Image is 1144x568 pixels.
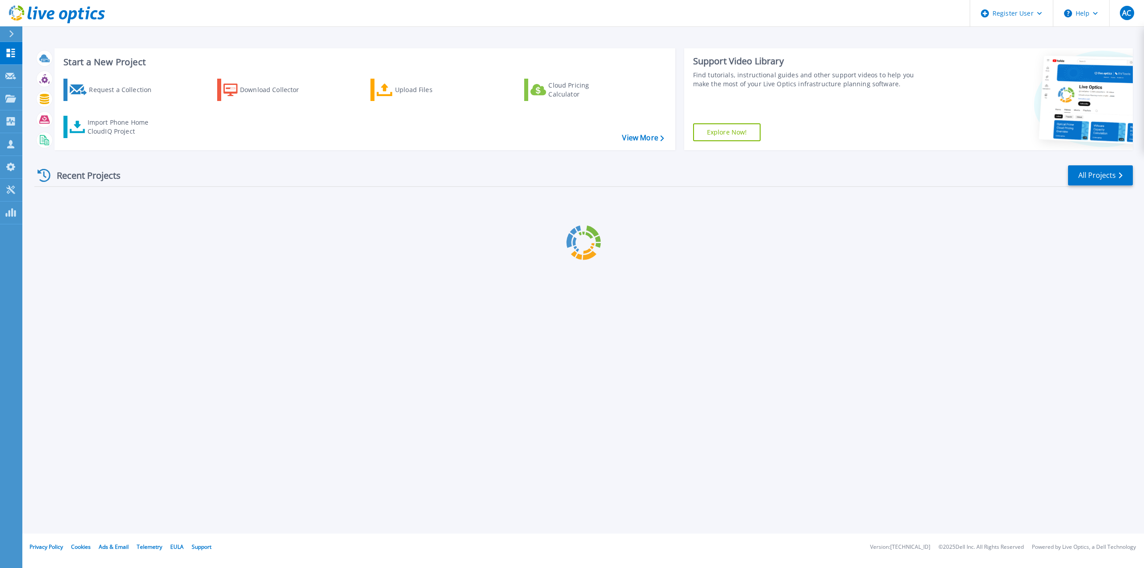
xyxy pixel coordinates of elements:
[71,543,91,551] a: Cookies
[240,81,311,99] div: Download Collector
[217,79,317,101] a: Download Collector
[29,543,63,551] a: Privacy Policy
[170,543,184,551] a: EULA
[1032,544,1136,550] li: Powered by Live Optics, a Dell Technology
[870,544,930,550] li: Version: [TECHNICAL_ID]
[622,134,664,142] a: View More
[137,543,162,551] a: Telemetry
[938,544,1024,550] li: © 2025 Dell Inc. All Rights Reserved
[524,79,624,101] a: Cloud Pricing Calculator
[192,543,211,551] a: Support
[99,543,129,551] a: Ads & Email
[63,79,163,101] a: Request a Collection
[34,164,133,186] div: Recent Projects
[1122,9,1131,17] span: AC
[548,81,620,99] div: Cloud Pricing Calculator
[395,81,467,99] div: Upload Files
[88,118,157,136] div: Import Phone Home CloudIQ Project
[89,81,160,99] div: Request a Collection
[693,55,925,67] div: Support Video Library
[370,79,470,101] a: Upload Files
[693,71,925,88] div: Find tutorials, instructional guides and other support videos to help you make the most of your L...
[1068,165,1133,185] a: All Projects
[693,123,761,141] a: Explore Now!
[63,57,664,67] h3: Start a New Project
